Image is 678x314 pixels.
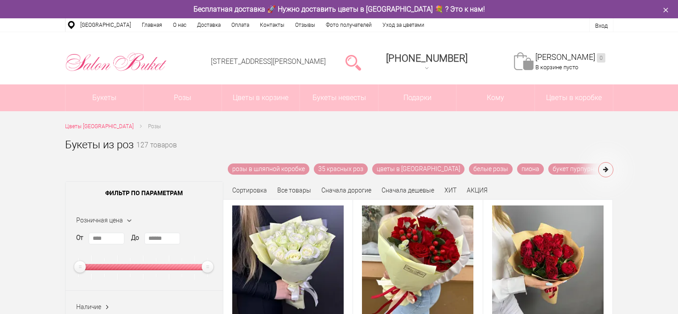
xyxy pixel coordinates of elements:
[444,187,456,194] a: ХИТ
[535,52,605,63] a: [PERSON_NAME]
[228,163,309,175] a: розы в шляпной коробке
[597,53,605,63] ins: 0
[372,163,464,175] a: цветы в [GEOGRAPHIC_DATA]
[277,187,311,194] a: Все товары
[517,163,544,175] a: пиона
[378,84,456,111] a: Подарки
[321,18,377,32] a: Фото получателей
[226,18,255,32] a: Оплата
[232,187,267,194] span: Сортировка
[222,84,300,111] a: Цветы в корзине
[66,182,223,204] span: Фильтр по параметрам
[58,4,620,14] div: Бесплатная доставка 🚀 Нужно доставить цветы в [GEOGRAPHIC_DATA] 💐 ? Это к нам!
[168,18,192,32] a: О нас
[290,18,321,32] a: Отзывы
[131,233,139,243] label: До
[76,217,123,224] span: Розничная цена
[76,303,101,310] span: Наличие
[595,22,608,29] a: Вход
[382,187,434,194] a: Сначала дешевые
[144,84,222,111] a: Розы
[136,142,177,163] small: 127 товаров
[65,122,134,131] a: Цветы [GEOGRAPHIC_DATA]
[65,137,134,153] h1: Букеты из роз
[75,18,136,32] a: [GEOGRAPHIC_DATA]
[136,18,168,32] a: Главная
[456,84,534,111] span: Кому
[535,64,578,71] span: В корзине пусто
[66,84,144,111] a: Букеты
[65,50,167,74] img: Цветы Нижний Новгород
[467,187,488,194] a: АКЦИЯ
[314,163,368,175] a: 35 красных роз
[76,233,83,243] label: От
[381,50,473,75] a: [PHONE_NUMBER]
[535,84,613,111] a: Цветы в коробке
[192,18,226,32] a: Доставка
[377,18,430,32] a: Уход за цветами
[211,57,326,66] a: [STREET_ADDRESS][PERSON_NAME]
[255,18,290,32] a: Контакты
[148,123,161,130] span: Розы
[65,123,134,130] span: Цветы [GEOGRAPHIC_DATA]
[386,53,468,64] span: [PHONE_NUMBER]
[321,187,371,194] a: Сначала дорогие
[300,84,378,111] a: Букеты невесты
[469,163,513,175] a: белые розы
[548,163,618,175] a: букет пурпурных роз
